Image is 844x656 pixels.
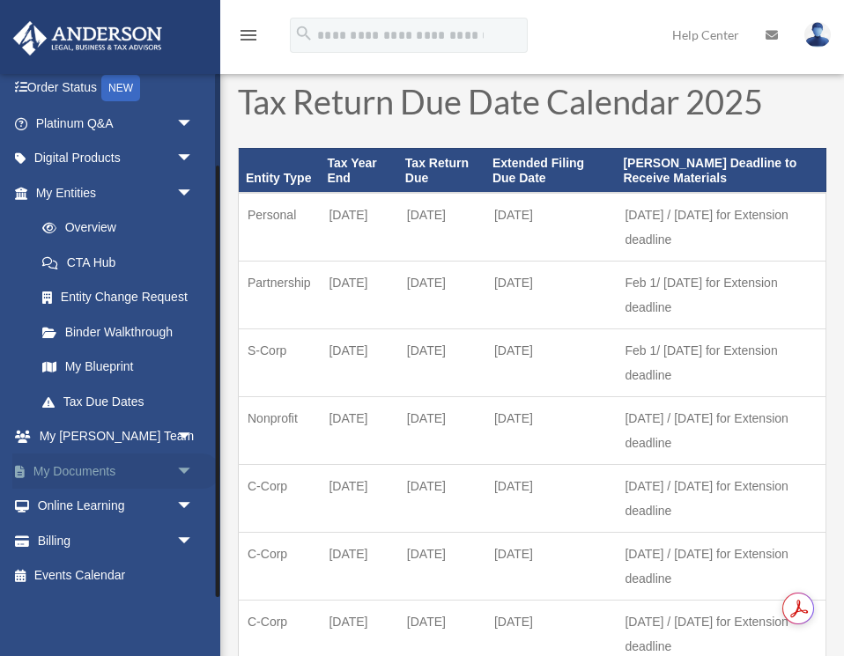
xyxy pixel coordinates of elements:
[398,262,485,329] td: [DATE]
[398,329,485,397] td: [DATE]
[320,262,397,329] td: [DATE]
[12,419,220,454] a: My [PERSON_NAME] Teamarrow_drop_down
[804,22,831,48] img: User Pic
[239,329,321,397] td: S-Corp
[485,262,617,329] td: [DATE]
[485,148,617,193] th: Extended Filing Due Date
[12,141,220,176] a: Digital Productsarrow_drop_down
[238,31,259,46] a: menu
[238,25,259,46] i: menu
[12,175,220,210] a: My Entitiesarrow_drop_down
[398,465,485,533] td: [DATE]
[485,397,617,465] td: [DATE]
[320,533,397,601] td: [DATE]
[485,465,617,533] td: [DATE]
[398,533,485,601] td: [DATE]
[616,465,825,533] td: [DATE] / [DATE] for Extension deadline
[485,329,617,397] td: [DATE]
[616,148,825,193] th: [PERSON_NAME] Deadline to Receive Materials
[616,262,825,329] td: Feb 1/ [DATE] for Extension deadline
[101,75,140,101] div: NEW
[12,523,220,558] a: Billingarrow_drop_down
[176,419,211,455] span: arrow_drop_down
[398,397,485,465] td: [DATE]
[485,533,617,601] td: [DATE]
[12,70,220,107] a: Order StatusNEW
[398,148,485,193] th: Tax Return Due
[239,193,321,262] td: Personal
[239,262,321,329] td: Partnership
[320,465,397,533] td: [DATE]
[616,329,825,397] td: Feb 1/ [DATE] for Extension deadline
[176,141,211,177] span: arrow_drop_down
[176,453,211,490] span: arrow_drop_down
[485,193,617,262] td: [DATE]
[398,193,485,262] td: [DATE]
[320,329,397,397] td: [DATE]
[25,350,220,385] a: My Blueprint
[616,193,825,262] td: [DATE] / [DATE] for Extension deadline
[616,397,825,465] td: [DATE] / [DATE] for Extension deadline
[25,314,220,350] a: Binder Walkthrough
[12,106,220,141] a: Platinum Q&Aarrow_drop_down
[25,384,211,419] a: Tax Due Dates
[8,21,167,55] img: Anderson Advisors Platinum Portal
[25,280,220,315] a: Entity Change Request
[239,465,321,533] td: C-Corp
[12,558,220,593] a: Events Calendar
[294,24,314,43] i: search
[176,523,211,559] span: arrow_drop_down
[239,397,321,465] td: Nonprofit
[320,193,397,262] td: [DATE]
[239,148,321,193] th: Entity Type
[176,106,211,142] span: arrow_drop_down
[238,85,826,127] h1: Tax Return Due Date Calendar 2025
[239,533,321,601] td: C-Corp
[12,489,220,524] a: Online Learningarrow_drop_down
[320,397,397,465] td: [DATE]
[25,210,220,246] a: Overview
[616,533,825,601] td: [DATE] / [DATE] for Extension deadline
[12,453,220,489] a: My Documentsarrow_drop_down
[320,148,397,193] th: Tax Year End
[176,175,211,211] span: arrow_drop_down
[176,489,211,525] span: arrow_drop_down
[25,245,220,280] a: CTA Hub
